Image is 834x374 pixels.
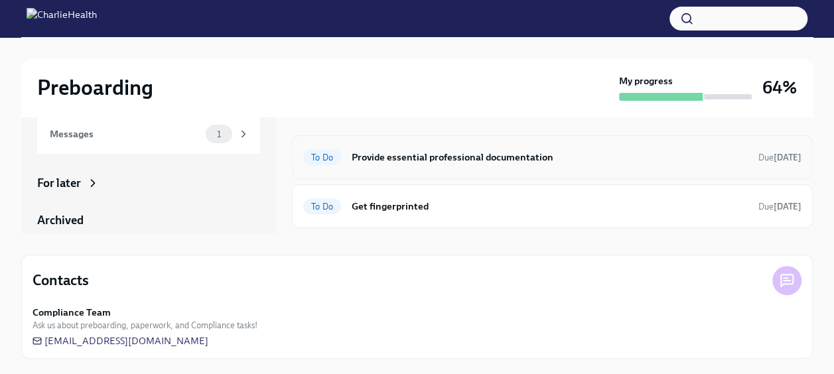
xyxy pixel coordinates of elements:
h6: Provide essential professional documentation [352,150,748,164]
span: To Do [303,202,341,212]
a: Archived [37,212,260,228]
a: [EMAIL_ADDRESS][DOMAIN_NAME] [33,334,208,347]
span: Due [758,153,801,162]
img: CharlieHealth [27,8,97,29]
div: For later [37,175,81,191]
span: 1 [209,129,229,139]
span: Due [758,202,801,212]
strong: My progress [619,74,673,88]
span: September 8th, 2025 09:00 [758,151,801,164]
span: To Do [303,153,341,162]
h3: 64% [762,76,797,99]
a: For later [37,175,260,191]
strong: Compliance Team [33,306,111,319]
h4: Contacts [33,271,89,290]
strong: [DATE] [774,202,801,212]
strong: [DATE] [774,153,801,162]
span: Ask us about preboarding, paperwork, and Compliance tasks! [33,319,257,332]
div: Messages [50,127,200,141]
span: September 7th, 2025 09:00 [758,200,801,213]
a: Messages1 [37,114,260,154]
a: To DoGet fingerprintedDue[DATE] [303,196,801,217]
h2: Preboarding [37,74,153,101]
a: To DoProvide essential professional documentationDue[DATE] [303,147,801,168]
h6: Get fingerprinted [352,199,748,214]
